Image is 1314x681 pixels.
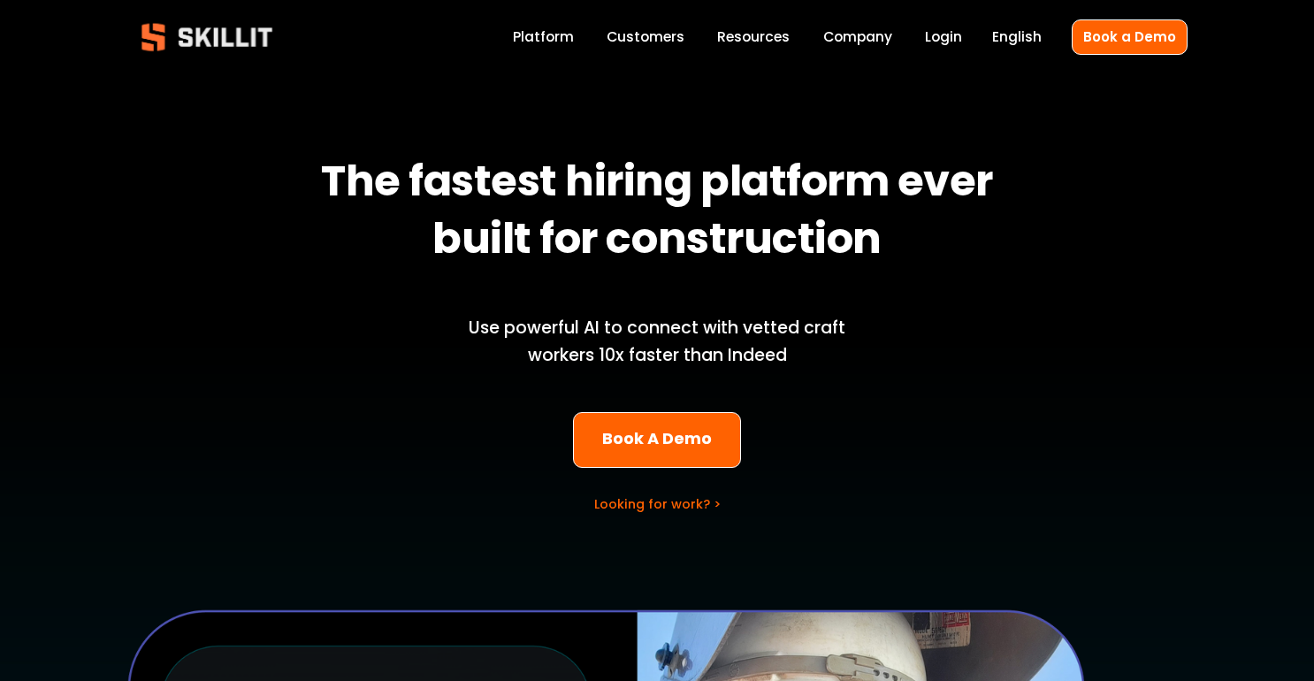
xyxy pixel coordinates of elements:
a: folder dropdown [717,26,790,50]
span: English [992,27,1042,47]
a: Login [925,26,962,50]
a: Company [823,26,892,50]
strong: The fastest hiring platform ever built for construction [321,149,1001,278]
div: language picker [992,26,1042,50]
img: Skillit [126,11,287,64]
p: Use powerful AI to connect with vetted craft workers 10x faster than Indeed [439,315,875,369]
a: Book a Demo [1072,19,1188,54]
a: Book A Demo [573,412,742,468]
a: Customers [607,26,684,50]
a: Platform [513,26,574,50]
a: Looking for work? > [594,495,721,513]
span: Resources [717,27,790,47]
